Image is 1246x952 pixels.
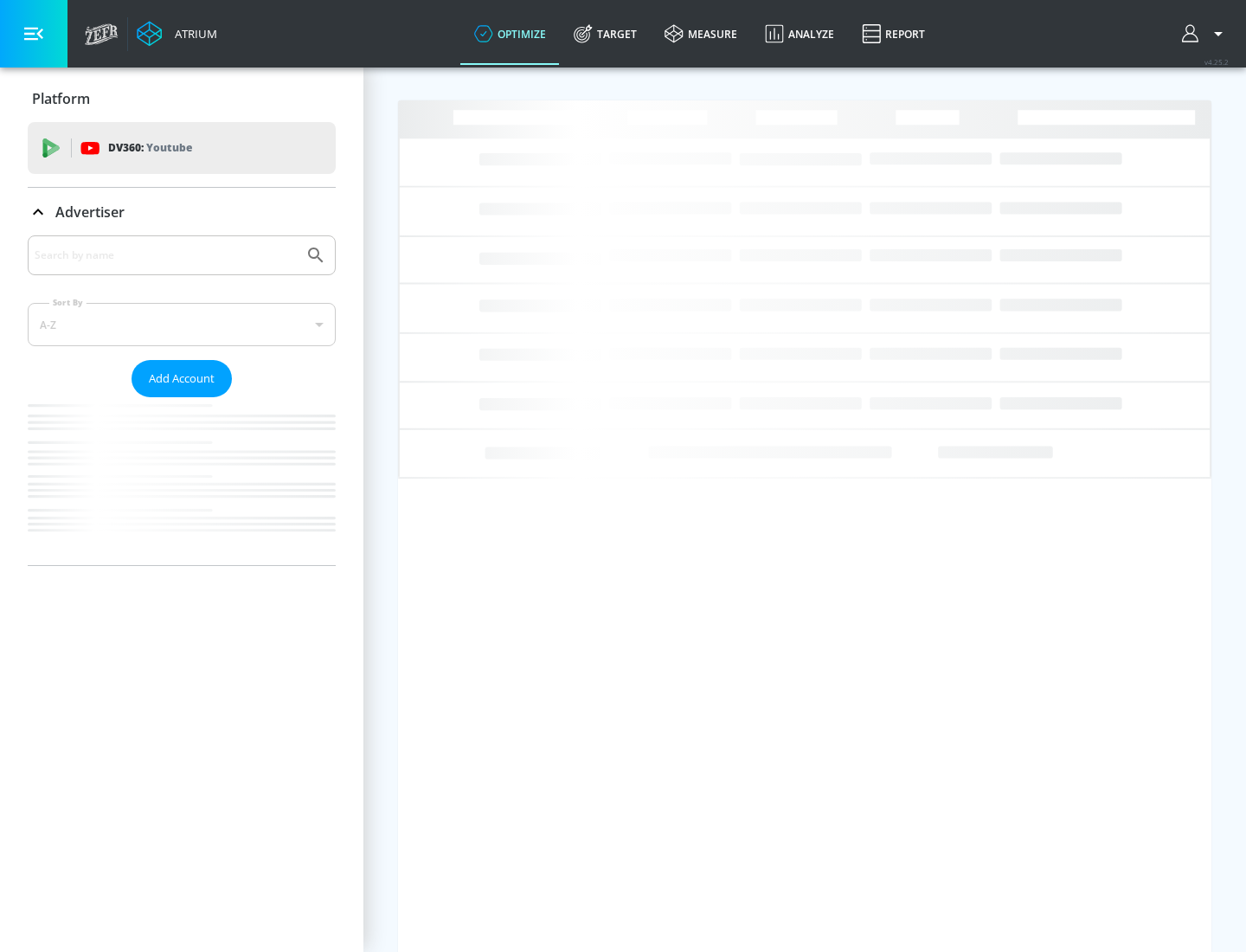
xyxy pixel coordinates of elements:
p: Advertiser [55,203,125,222]
span: v 4.25.2 [1204,57,1229,67]
a: Atrium [137,21,217,47]
a: Target [560,3,651,65]
div: Platform [28,74,336,123]
button: Add Account [132,360,232,397]
a: optimize [460,3,560,65]
div: Atrium [168,26,217,42]
div: Advertiser [28,188,336,236]
a: measure [651,3,751,65]
span: Add Account [149,369,215,389]
a: Analyze [751,3,848,65]
a: Report [848,3,939,65]
div: Advertiser [28,235,336,565]
p: Youtube [146,138,192,157]
input: Search by name [35,244,297,267]
nav: list of Advertiser [28,397,336,565]
div: DV360: Youtube [28,122,336,174]
div: A-Z [28,303,336,346]
p: DV360: [108,138,192,158]
label: Sort By [49,297,87,308]
p: Platform [32,89,90,108]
